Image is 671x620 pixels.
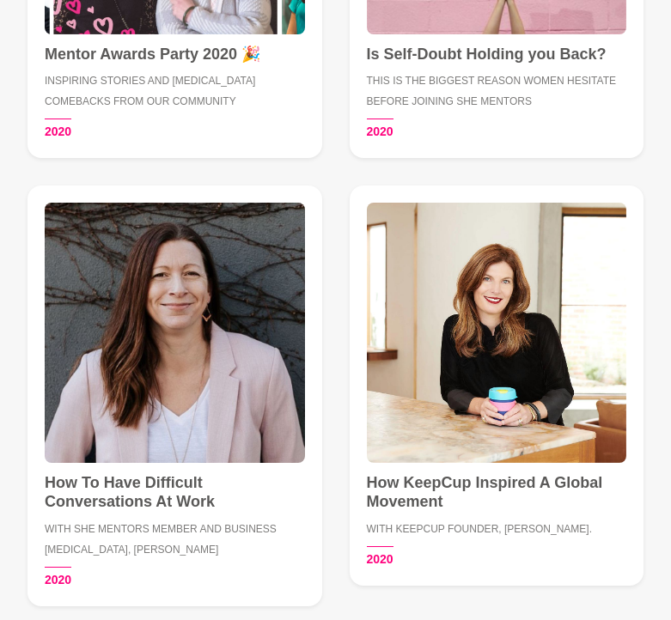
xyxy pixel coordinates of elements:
[367,119,393,141] time: 2020
[45,203,305,463] img: How To Have Difficult Conversations At Work
[27,185,322,606] a: How To Have Difficult Conversations At WorkHow To Have Difficult Conversations At WorkWith She Me...
[350,185,644,586] a: How KeepCup Inspired A Global MovementHow KeepCup Inspired A Global MovementWith KeepCup Founder,...
[45,45,305,64] h4: Mentor Awards Party 2020 🎉
[367,546,393,568] time: 2020
[367,45,627,64] h4: Is Self-Doubt Holding you Back?
[45,567,71,589] time: 2020
[367,519,627,539] h5: With KeepCup Founder, [PERSON_NAME].
[45,519,305,560] h5: With She Mentors member and Business [MEDICAL_DATA], [PERSON_NAME]
[45,70,305,112] h5: Inspiring stories and [MEDICAL_DATA] comebacks from our community
[45,473,305,512] h4: How To Have Difficult Conversations At Work
[367,203,627,463] img: How KeepCup Inspired A Global Movement
[45,119,71,141] time: 2020
[367,70,627,112] h5: This is the biggest reason women hesitate before joining She Mentors
[367,473,627,512] h4: How KeepCup Inspired A Global Movement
